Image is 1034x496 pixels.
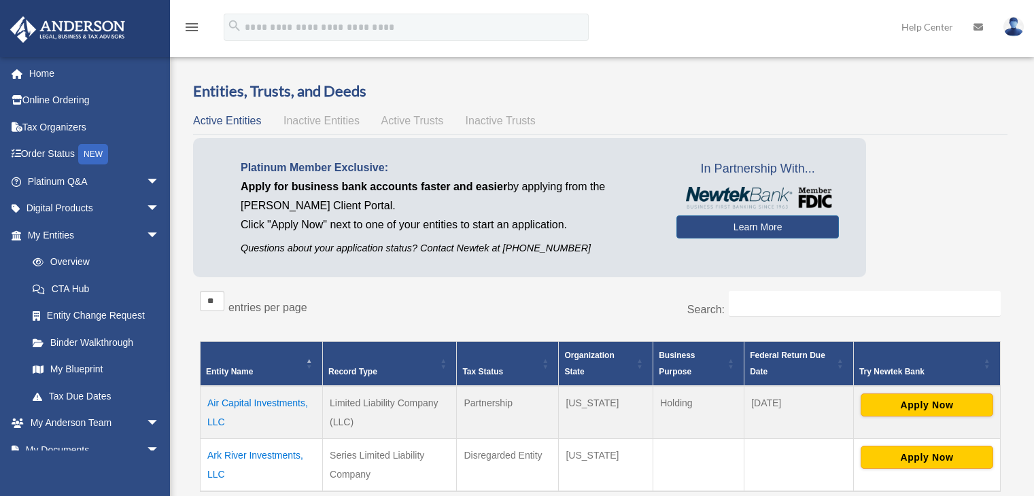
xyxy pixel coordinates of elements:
span: Federal Return Due Date [750,351,825,376]
span: Organization State [564,351,614,376]
th: Business Purpose: Activate to sort [653,341,744,386]
span: Entity Name [206,367,253,376]
a: Learn More [676,215,839,238]
a: My Anderson Teamarrow_drop_down [10,410,180,437]
span: Inactive Trusts [466,115,536,126]
span: Active Entities [193,115,261,126]
a: Order StatusNEW [10,141,180,169]
td: [US_STATE] [559,386,653,439]
a: CTA Hub [19,275,173,302]
a: Home [10,60,180,87]
th: Entity Name: Activate to invert sorting [201,341,323,386]
p: Platinum Member Exclusive: [241,158,656,177]
span: Active Trusts [381,115,444,126]
td: [US_STATE] [559,438,653,491]
img: User Pic [1003,17,1024,37]
span: Tax Status [462,367,503,376]
p: Questions about your application status? Contact Newtek at [PHONE_NUMBER] [241,240,656,257]
td: Air Capital Investments, LLC [201,386,323,439]
td: Series Limited Liability Company [323,438,457,491]
a: menu [184,24,200,35]
th: Try Newtek Bank : Activate to sort [853,341,1000,386]
label: entries per page [228,302,307,313]
a: Online Ordering [10,87,180,114]
th: Record Type: Activate to sort [323,341,457,386]
a: Binder Walkthrough [19,329,173,356]
td: Ark River Investments, LLC [201,438,323,491]
a: Tax Organizers [10,113,180,141]
a: My Entitiesarrow_drop_down [10,222,173,249]
span: arrow_drop_down [146,168,173,196]
th: Tax Status: Activate to sort [457,341,559,386]
span: arrow_drop_down [146,222,173,249]
td: [DATE] [744,386,854,439]
span: arrow_drop_down [146,410,173,438]
a: Tax Due Dates [19,383,173,410]
span: arrow_drop_down [146,436,173,464]
i: search [227,18,242,33]
span: Business Purpose [659,351,695,376]
span: arrow_drop_down [146,195,173,223]
button: Apply Now [861,393,993,417]
a: Digital Productsarrow_drop_down [10,195,180,222]
span: In Partnership With... [676,158,839,180]
button: Apply Now [861,446,993,469]
i: menu [184,19,200,35]
p: by applying from the [PERSON_NAME] Client Portal. [241,177,656,215]
label: Search: [687,304,725,315]
a: Entity Change Request [19,302,173,330]
th: Federal Return Due Date: Activate to sort [744,341,854,386]
a: My Blueprint [19,356,173,383]
a: My Documentsarrow_drop_down [10,436,180,463]
td: Holding [653,386,744,439]
span: Inactive Entities [283,115,360,126]
p: Click "Apply Now" next to one of your entities to start an application. [241,215,656,234]
a: Platinum Q&Aarrow_drop_down [10,168,180,195]
div: Try Newtek Bank [859,364,980,380]
div: NEW [78,144,108,164]
span: Record Type [328,367,377,376]
img: NewtekBankLogoSM.png [683,187,832,209]
td: Disregarded Entity [457,438,559,491]
img: Anderson Advisors Platinum Portal [6,16,129,43]
h3: Entities, Trusts, and Deeds [193,81,1007,102]
td: Limited Liability Company (LLC) [323,386,457,439]
td: Partnership [457,386,559,439]
th: Organization State: Activate to sort [559,341,653,386]
span: Apply for business bank accounts faster and easier [241,181,507,192]
a: Overview [19,249,167,276]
